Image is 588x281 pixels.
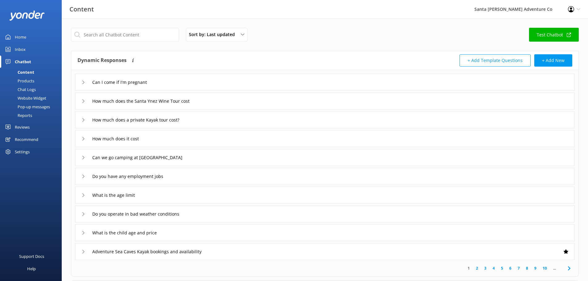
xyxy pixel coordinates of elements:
[4,76,62,85] a: Products
[4,76,34,85] div: Products
[4,85,36,94] div: Chat Logs
[4,102,62,111] a: Pop-up messages
[481,265,490,271] a: 3
[27,262,36,275] div: Help
[498,265,506,271] a: 5
[15,133,38,146] div: Recommend
[77,54,127,67] h4: Dynamic Responses
[490,265,498,271] a: 4
[4,68,62,76] a: Content
[71,28,179,42] input: Search all Chatbot Content
[4,85,62,94] a: Chat Logs
[4,94,46,102] div: Website Widget
[473,265,481,271] a: 2
[529,28,579,42] a: Test Chatbot
[506,265,515,271] a: 6
[4,68,34,76] div: Content
[69,4,94,14] h3: Content
[523,265,531,271] a: 8
[15,31,26,43] div: Home
[4,102,50,111] div: Pop-up messages
[15,56,31,68] div: Chatbot
[15,43,26,56] div: Inbox
[460,54,531,67] button: + Add Template Questions
[540,265,550,271] a: 10
[15,146,30,158] div: Settings
[4,111,62,120] a: Reports
[534,54,572,67] button: + Add New
[465,265,473,271] a: 1
[15,121,30,133] div: Reviews
[531,265,540,271] a: 9
[189,31,239,38] span: Sort by: Last updated
[550,265,559,271] span: ...
[4,111,32,120] div: Reports
[19,250,44,262] div: Support Docs
[515,265,523,271] a: 7
[9,10,45,21] img: yonder-white-logo.png
[4,94,62,102] a: Website Widget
